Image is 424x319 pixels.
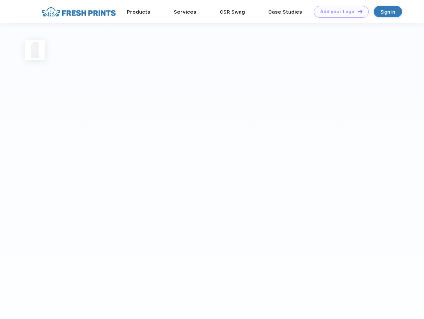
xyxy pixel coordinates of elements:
img: DT [358,10,362,13]
a: Sign in [374,6,402,17]
div: Add your Logo [320,9,354,15]
img: func=resize&h=100 [25,40,45,60]
div: Sign in [381,8,395,16]
img: fo%20logo%202.webp [40,6,118,18]
a: Products [127,9,150,15]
